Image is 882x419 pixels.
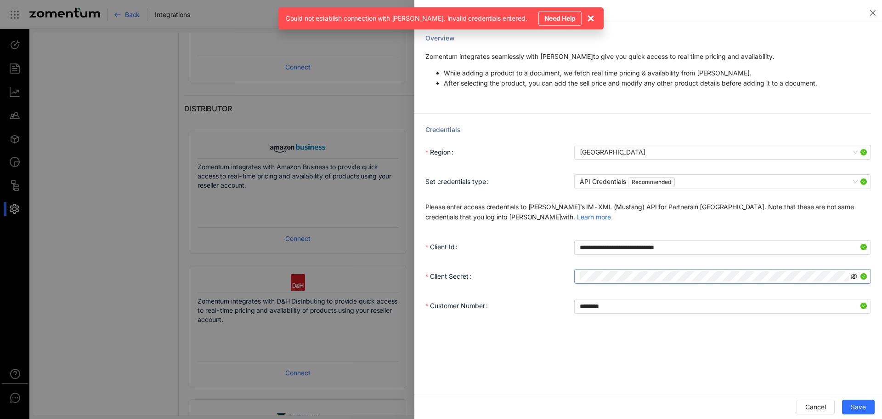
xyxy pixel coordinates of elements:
[577,213,611,221] a: Learn more
[574,240,871,255] input: Client Id
[580,175,865,189] span: API Credentials
[425,6,486,16] div: [PERSON_NAME]
[580,271,849,281] input: Client Secret
[425,272,475,280] label: Client Secret
[286,14,527,23] span: Could not establish connection with [PERSON_NAME]. Invalid credentials entered.
[851,402,866,412] span: Save
[425,148,457,156] label: Region
[425,203,855,221] span: Please enter access credentials to [PERSON_NAME] ’s IM-XML (Mustang) API for Partners in [GEOGRAP...
[869,9,876,17] span: close
[628,177,675,187] span: Recommended
[444,68,847,78] li: While adding a product to a document, we fetch real time pricing & availability from [PERSON_NAME] .
[580,145,865,159] span: USA
[425,52,847,62] p: Zomentum integrates seamlessly with [PERSON_NAME] to give you quick access to real time pricing a...
[797,400,835,414] button: Cancel
[425,33,847,43] div: Overview
[544,14,576,23] span: Need Help
[425,178,492,185] label: Set credentials type
[425,302,491,310] label: Customer Number
[842,400,875,414] button: Save
[574,299,871,314] input: Customer Number
[444,78,847,88] li: After selecting the product, you can add the sell price and modify any other product details befo...
[851,273,857,280] span: eye-invisible
[538,11,582,26] button: Need Help
[425,243,461,251] label: Client Id
[425,125,871,135] div: Credentials
[805,402,826,412] span: Cancel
